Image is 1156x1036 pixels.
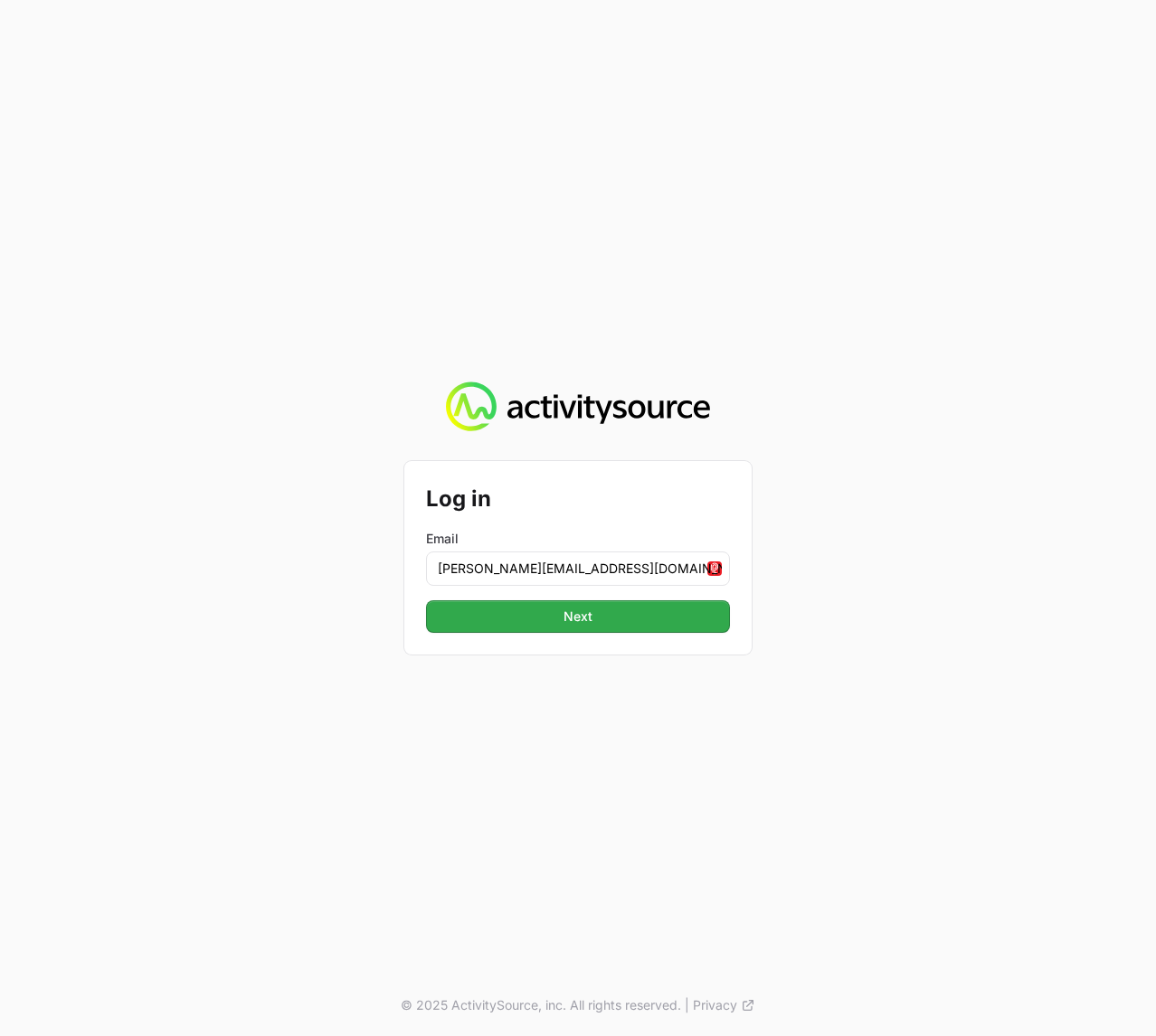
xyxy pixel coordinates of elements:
[446,381,709,432] img: Activity Source
[426,551,730,586] input: Enter your email
[426,600,730,633] button: Next
[426,530,730,548] label: Email
[693,996,755,1014] a: Privacy
[401,996,681,1014] p: © 2025 ActivitySource, inc. All rights reserved.
[564,606,592,627] span: Next
[685,996,689,1014] span: |
[426,483,730,515] h2: Log in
